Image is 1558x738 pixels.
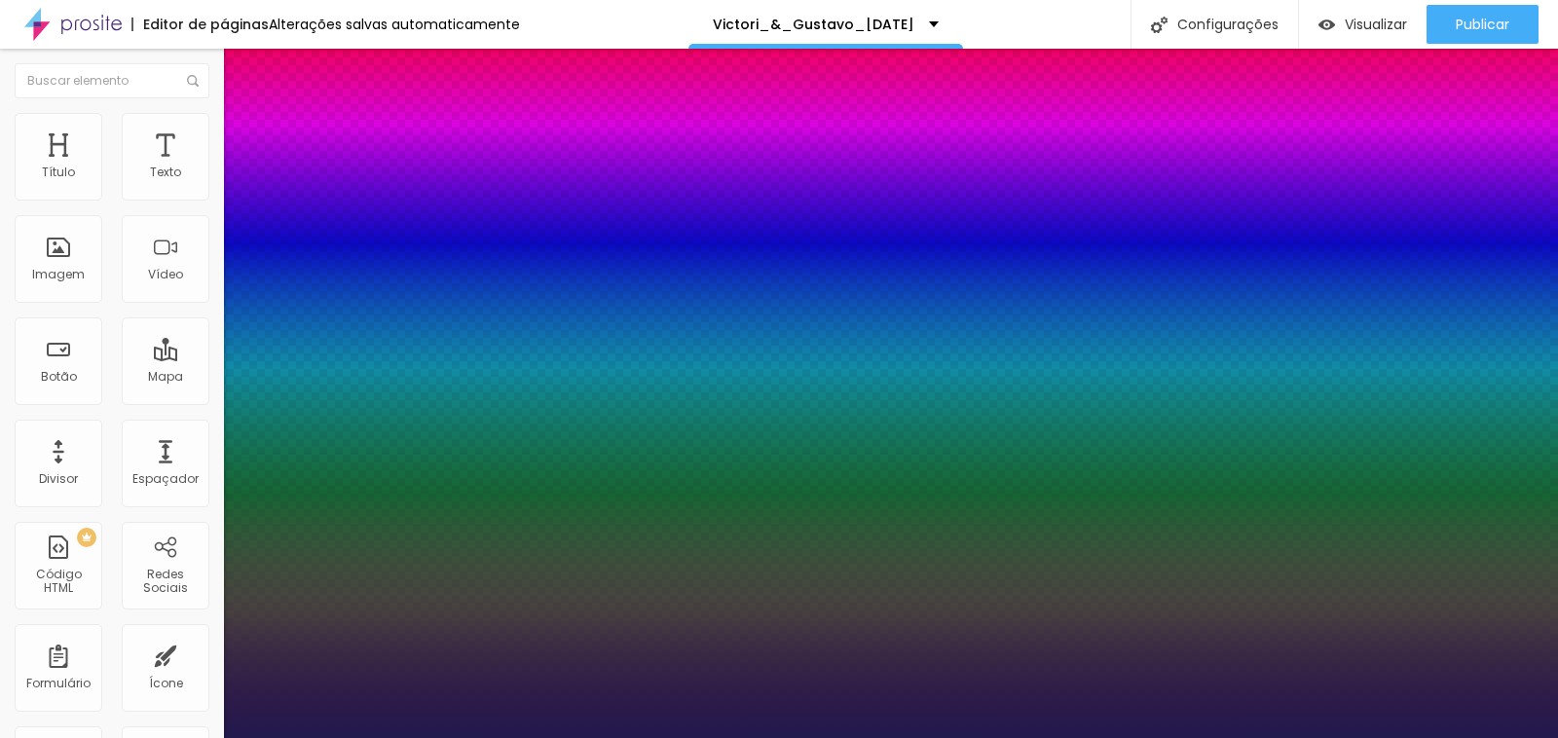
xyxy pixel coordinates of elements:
button: Publicar [1427,5,1539,44]
font: Botão [41,368,77,385]
font: Formulário [26,675,91,691]
font: Editor de páginas [143,15,269,34]
font: Alterações salvas automaticamente [269,15,520,34]
font: Visualizar [1345,15,1407,34]
font: Configurações [1177,15,1279,34]
font: Código HTML [36,566,82,596]
font: Texto [150,164,181,180]
input: Buscar elemento [15,63,209,98]
button: Visualizar [1299,5,1427,44]
font: Espaçador [132,470,199,487]
font: Publicar [1456,15,1509,34]
font: Vídeo [148,266,183,282]
img: Ícone [187,75,199,87]
font: Divisor [39,470,78,487]
font: Ícone [149,675,183,691]
font: Título [42,164,75,180]
img: view-1.svg [1318,17,1335,33]
font: Imagem [32,266,85,282]
font: Mapa [148,368,183,385]
font: Victori_&_Gustavo_[DATE] [713,15,914,34]
font: Redes Sociais [143,566,188,596]
img: Ícone [1151,17,1168,33]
